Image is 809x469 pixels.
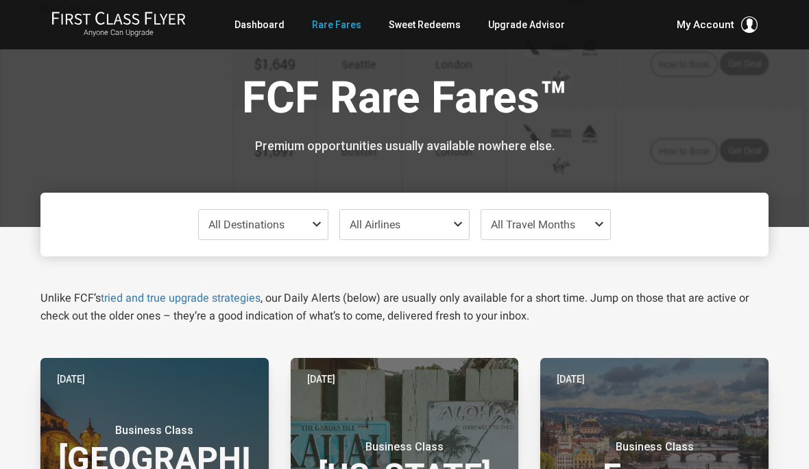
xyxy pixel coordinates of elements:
[319,440,490,454] small: Business Class
[51,11,186,38] a: First Class FlyerAnyone Can Upgrade
[234,12,285,37] a: Dashboard
[51,139,758,153] h3: Premium opportunities usually available nowhere else.
[677,16,758,33] button: My Account
[51,74,758,127] h1: FCF Rare Fares™
[488,12,565,37] a: Upgrade Advisor
[51,11,186,25] img: First Class Flyer
[569,440,740,454] small: Business Class
[57,372,85,387] time: [DATE]
[40,289,769,325] p: Unlike FCF’s , our Daily Alerts (below) are usually only available for a short time. Jump on thos...
[51,28,186,38] small: Anyone Can Upgrade
[491,218,575,231] span: All Travel Months
[208,218,285,231] span: All Destinations
[69,424,240,437] small: Business Class
[677,16,734,33] span: My Account
[307,372,335,387] time: [DATE]
[350,218,400,231] span: All Airlines
[312,12,361,37] a: Rare Fares
[557,372,585,387] time: [DATE]
[389,12,461,37] a: Sweet Redeems
[101,291,261,304] a: tried and true upgrade strategies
